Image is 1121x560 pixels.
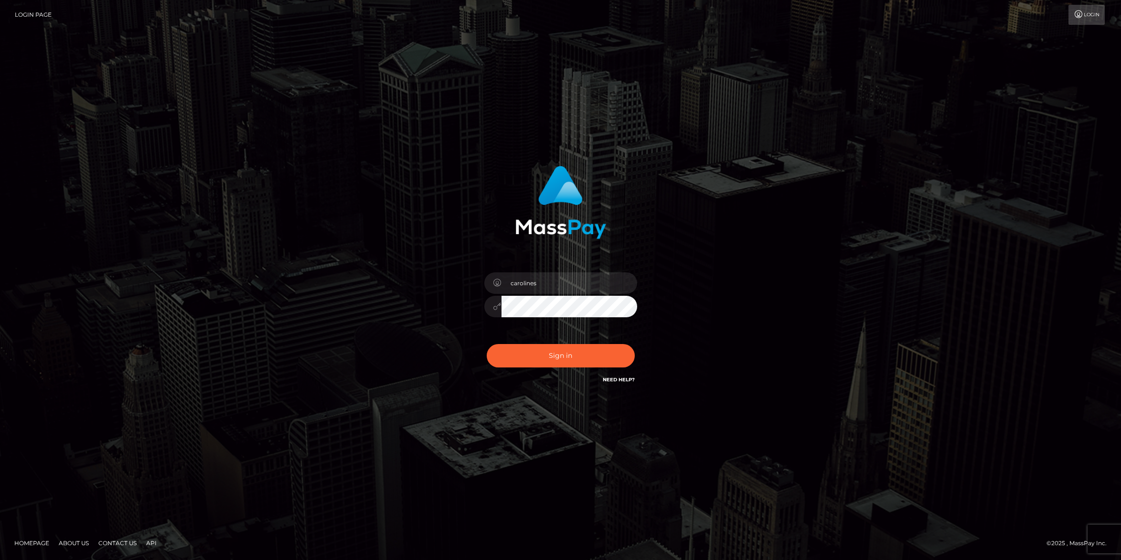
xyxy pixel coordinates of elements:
[487,344,635,367] button: Sign in
[55,536,93,550] a: About Us
[142,536,160,550] a: API
[11,536,53,550] a: Homepage
[502,272,637,294] input: Username...
[515,166,606,239] img: MassPay Login
[95,536,140,550] a: Contact Us
[1068,5,1105,25] a: Login
[1046,538,1114,549] div: © 2025 , MassPay Inc.
[603,377,635,383] a: Need Help?
[15,5,52,25] a: Login Page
